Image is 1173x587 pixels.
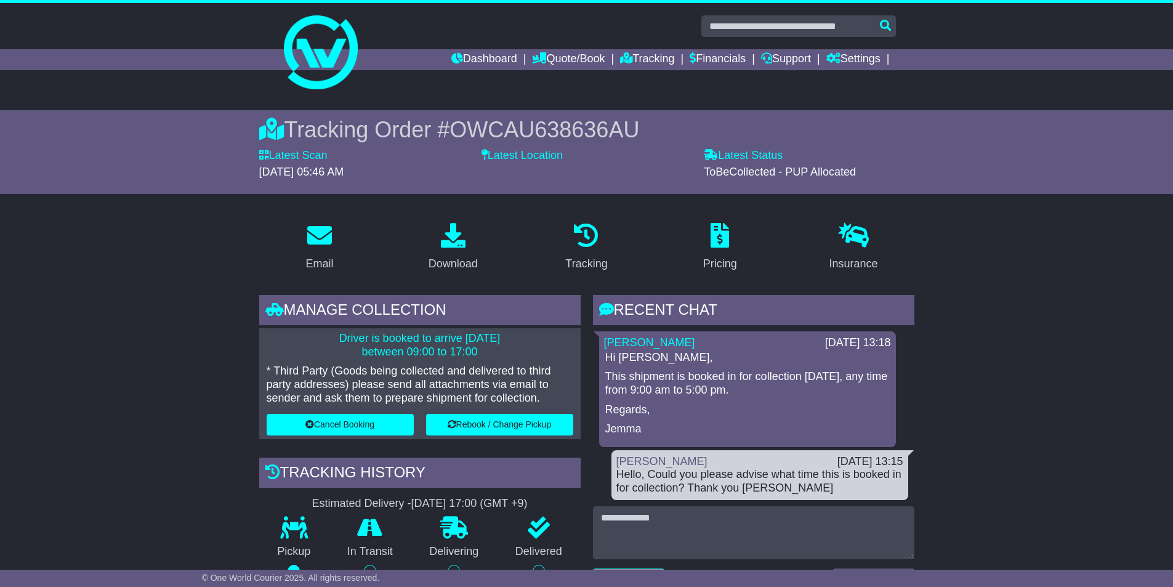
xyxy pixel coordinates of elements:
[565,256,607,272] div: Tracking
[704,149,783,163] label: Latest Status
[604,336,695,349] a: [PERSON_NAME]
[329,545,411,559] p: In Transit
[605,403,890,417] p: Regards,
[825,336,891,350] div: [DATE] 13:18
[704,166,856,178] span: ToBeCollected - PUP Allocated
[616,468,903,495] div: Hello, Could you please advise what time this is booked in for collection? Thank you [PERSON_NAME]
[426,414,573,435] button: Rebook / Change Pickup
[259,166,344,178] span: [DATE] 05:46 AM
[593,295,914,328] div: RECENT CHAT
[202,573,380,583] span: © One World Courier 2025. All rights reserved.
[532,49,605,70] a: Quote/Book
[267,332,573,358] p: Driver is booked to arrive [DATE] between 09:00 to 17:00
[305,256,333,272] div: Email
[267,365,573,405] p: * Third Party (Goods being collected and delivered to third party addresses) please send all atta...
[259,458,581,491] div: Tracking history
[259,295,581,328] div: Manage collection
[259,545,329,559] p: Pickup
[411,497,528,511] div: [DATE] 17:00 (GMT +9)
[267,414,414,435] button: Cancel Booking
[761,49,811,70] a: Support
[605,423,890,436] p: Jemma
[605,351,890,365] p: Hi [PERSON_NAME],
[695,219,745,277] a: Pricing
[829,256,878,272] div: Insurance
[482,149,563,163] label: Latest Location
[449,117,639,142] span: OWCAU638636AU
[259,497,581,511] div: Estimated Delivery -
[557,219,615,277] a: Tracking
[497,545,581,559] p: Delivered
[429,256,478,272] div: Download
[451,49,517,70] a: Dashboard
[703,256,737,272] div: Pricing
[837,455,903,469] div: [DATE] 13:15
[826,49,881,70] a: Settings
[605,370,890,397] p: This shipment is booked in for collection [DATE], any time from 9:00 am to 5:00 pm.
[620,49,674,70] a: Tracking
[411,545,498,559] p: Delivering
[821,219,886,277] a: Insurance
[616,455,707,468] a: [PERSON_NAME]
[421,219,486,277] a: Download
[690,49,746,70] a: Financials
[259,116,914,143] div: Tracking Order #
[297,219,341,277] a: Email
[259,149,328,163] label: Latest Scan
